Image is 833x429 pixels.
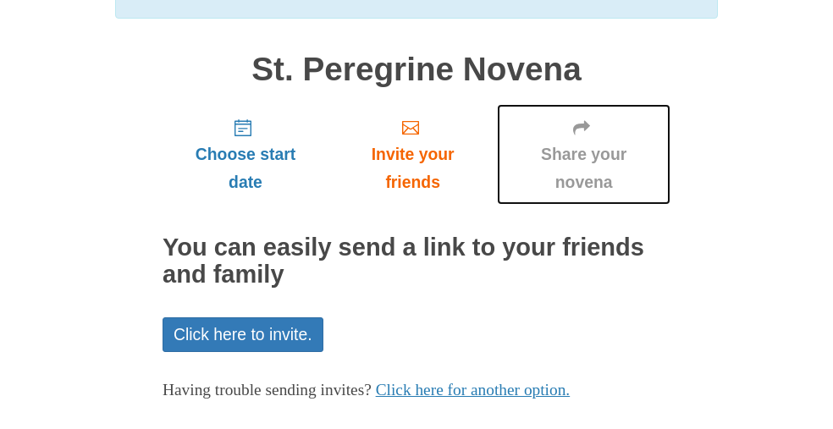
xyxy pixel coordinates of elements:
a: Click here to invite. [163,317,323,352]
a: Invite your friends [328,104,497,205]
span: Share your novena [514,140,654,196]
span: Choose start date [179,140,312,196]
a: Share your novena [497,104,670,205]
h1: St. Peregrine Novena [163,52,670,88]
a: Click here for another option. [376,381,571,399]
span: Having trouble sending invites? [163,381,372,399]
h2: You can easily send a link to your friends and family [163,234,670,289]
span: Invite your friends [345,140,480,196]
a: Choose start date [163,104,328,205]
